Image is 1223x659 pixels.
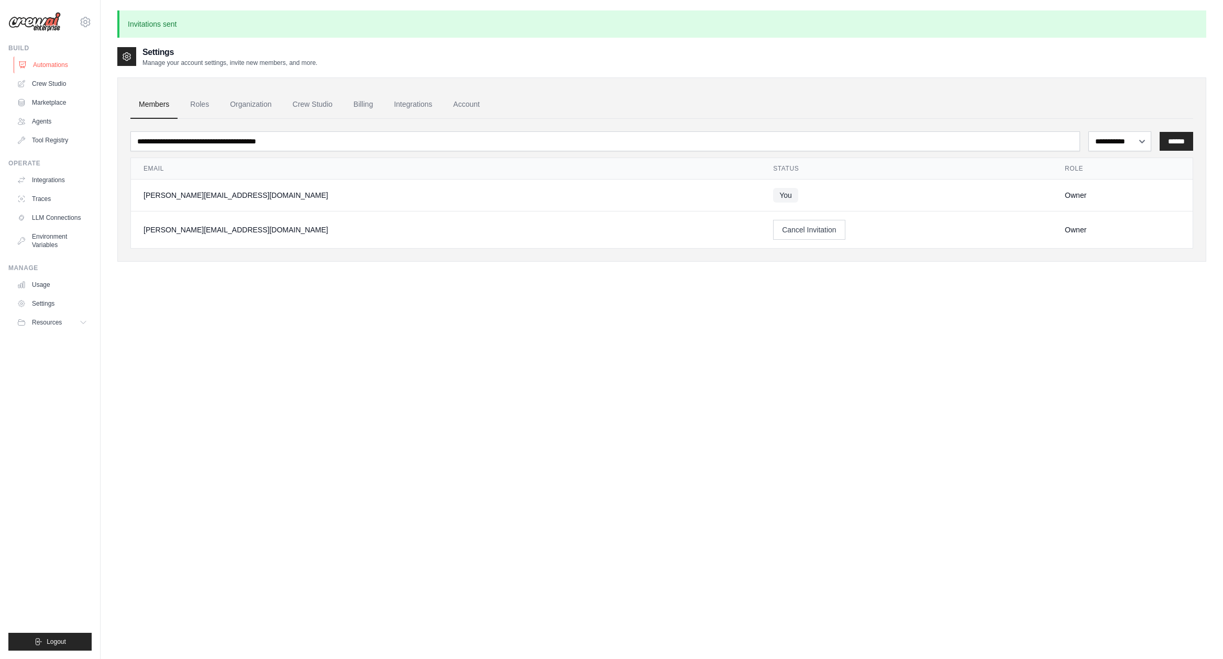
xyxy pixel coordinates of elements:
div: [PERSON_NAME][EMAIL_ADDRESS][DOMAIN_NAME] [144,225,748,235]
span: You [773,188,798,203]
div: Operate [8,159,92,167]
a: Roles [182,91,217,119]
div: Owner [1065,225,1180,235]
button: Cancel Invitation [773,220,845,240]
th: Email [131,158,761,180]
a: Crew Studio [284,91,341,119]
a: LLM Connections [13,209,92,226]
a: Environment Variables [13,228,92,253]
button: Resources [13,314,92,331]
a: Settings [13,295,92,312]
a: Marketplace [13,94,92,111]
a: Integrations [385,91,440,119]
a: Integrations [13,172,92,188]
p: Manage your account settings, invite new members, and more. [142,59,317,67]
th: Status [761,158,1052,180]
a: Agents [13,113,92,130]
div: [PERSON_NAME][EMAIL_ADDRESS][DOMAIN_NAME] [144,190,748,200]
a: Usage [13,276,92,293]
a: Billing [345,91,381,119]
button: Logout [8,633,92,651]
a: Crew Studio [13,75,92,92]
span: Logout [47,638,66,646]
div: Build [8,44,92,52]
a: Traces [13,191,92,207]
a: Members [130,91,178,119]
img: Logo [8,12,61,32]
h2: Settings [142,46,317,59]
div: Owner [1065,190,1180,200]
a: Tool Registry [13,132,92,149]
div: Manage [8,264,92,272]
th: Role [1052,158,1193,180]
a: Organization [222,91,280,119]
a: Account [445,91,488,119]
a: Automations [14,57,93,73]
span: Resources [32,318,62,327]
p: Invitations sent [117,10,1206,38]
